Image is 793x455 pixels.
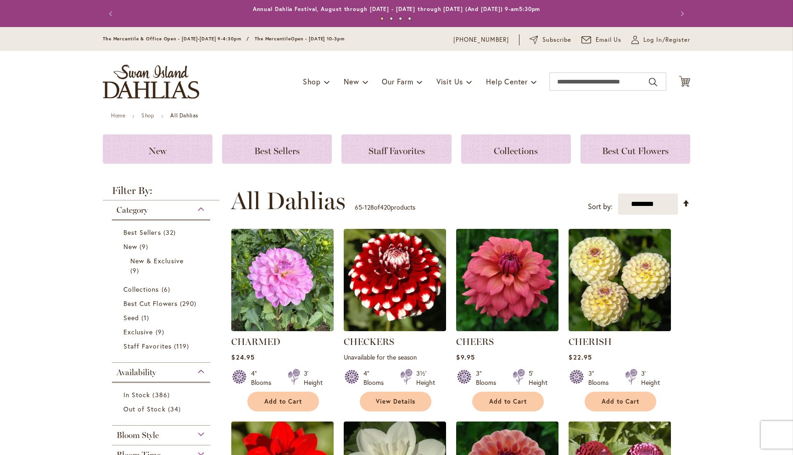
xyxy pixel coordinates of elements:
[123,404,201,414] a: Out of Stock 34
[382,77,413,86] span: Our Farm
[149,145,167,156] span: New
[672,5,690,23] button: Next
[123,390,201,400] a: In Stock 386
[602,398,639,405] span: Add to Cart
[231,353,254,361] span: $24.95
[123,327,153,336] span: Exclusive
[123,299,201,308] a: Best Cut Flowers
[569,353,592,361] span: $22.95
[344,229,446,331] img: CHECKERS
[103,65,199,99] a: store logo
[643,35,690,44] span: Log In/Register
[456,336,494,347] a: CHEERS
[130,256,184,265] span: New & Exclusive
[530,35,571,44] a: Subscribe
[456,229,558,331] img: CHEERS
[163,227,178,237] span: 32
[103,36,291,42] span: The Mercantile & Office Open - [DATE]-[DATE] 9-4:30pm / The Mercantile
[123,390,150,399] span: In Stock
[581,134,690,164] a: Best Cut Flowers
[399,17,402,20] button: 3 of 4
[476,369,502,387] div: 3" Blooms
[380,203,391,211] span: 420
[117,367,156,377] span: Availability
[602,145,669,156] span: Best Cut Flowers
[123,313,201,322] a: Seed
[123,242,137,251] span: New
[542,35,571,44] span: Subscribe
[117,430,159,440] span: Bloom Style
[489,398,527,405] span: Add to Cart
[588,369,614,387] div: 3" Blooms
[461,134,571,164] a: Collections
[180,299,199,308] span: 290
[456,324,558,333] a: CHEERS
[251,369,277,387] div: 4" Blooms
[123,342,172,350] span: Staff Favorites
[231,336,280,347] a: CHARMED
[569,324,671,333] a: CHERISH
[123,299,178,308] span: Best Cut Flowers
[254,145,300,156] span: Best Sellers
[341,134,451,164] a: Staff Favorites
[117,205,148,215] span: Category
[247,392,319,411] button: Add to Cart
[494,145,538,156] span: Collections
[168,404,183,414] span: 34
[141,112,154,119] a: Shop
[123,313,139,322] span: Seed
[111,112,125,119] a: Home
[363,369,389,387] div: 4" Blooms
[130,256,194,275] a: New &amp; Exclusive
[588,198,613,215] label: Sort by:
[569,336,612,347] a: CHERISH
[103,134,212,164] a: New
[170,112,198,119] strong: All Dahlias
[303,77,321,86] span: Shop
[141,313,151,322] span: 1
[123,341,201,351] a: Staff Favorites
[529,369,547,387] div: 5' Height
[123,327,201,337] a: Exclusive
[174,341,191,351] span: 119
[103,5,121,23] button: Previous
[152,390,172,400] span: 386
[369,145,425,156] span: Staff Favorites
[416,369,435,387] div: 3½' Height
[162,284,173,294] span: 6
[123,242,201,251] a: New
[123,228,161,237] span: Best Sellers
[596,35,622,44] span: Email Us
[456,353,475,361] span: $9.95
[231,324,334,333] a: CHARMED
[641,369,660,387] div: 3' Height
[472,392,544,411] button: Add to Cart
[253,6,541,12] a: Annual Dahlia Festival, August through [DATE] - [DATE] through [DATE] (And [DATE]) 9-am5:30pm
[453,35,509,44] a: [PHONE_NUMBER]
[264,398,302,405] span: Add to Cart
[360,392,431,411] a: View Details
[344,324,446,333] a: CHECKERS
[364,203,374,211] span: 128
[156,327,167,337] span: 9
[344,353,446,361] p: Unavailable for the season
[631,35,690,44] a: Log In/Register
[355,200,415,215] p: - of products
[585,392,656,411] button: Add to Cart
[569,229,671,331] img: CHERISH
[390,17,393,20] button: 2 of 4
[123,285,159,294] span: Collections
[123,405,166,413] span: Out of Stock
[436,77,463,86] span: Visit Us
[486,77,528,86] span: Help Center
[123,284,201,294] a: Collections
[304,369,323,387] div: 3' Height
[291,36,345,42] span: Open - [DATE] 10-3pm
[344,77,359,86] span: New
[581,35,622,44] a: Email Us
[355,203,362,211] span: 65
[140,242,151,251] span: 9
[344,336,394,347] a: CHECKERS
[222,134,332,164] a: Best Sellers
[130,266,141,275] span: 9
